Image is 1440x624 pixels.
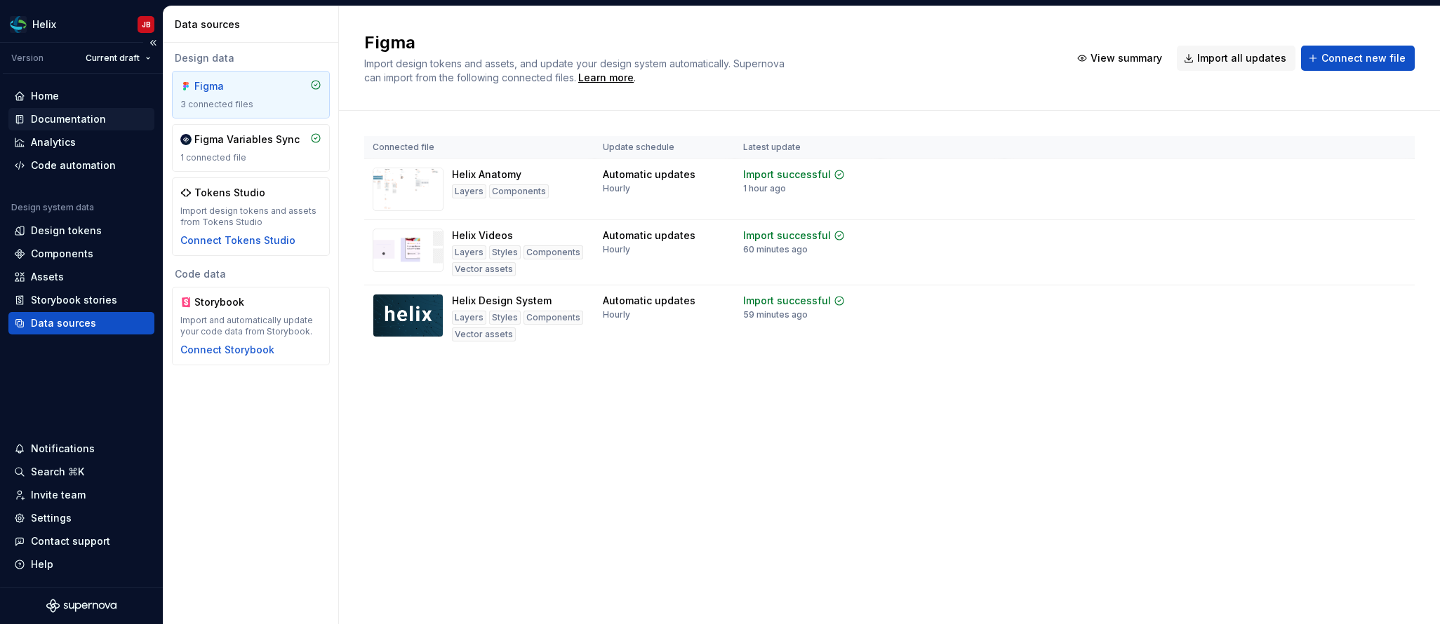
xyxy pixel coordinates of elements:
[603,168,695,182] div: Automatic updates
[194,133,300,147] div: Figma Variables Sync
[594,136,735,159] th: Update schedule
[452,168,521,182] div: Helix Anatomy
[194,295,262,309] div: Storybook
[31,247,93,261] div: Components
[8,219,154,242] a: Design tokens
[1301,46,1415,71] button: Connect new file
[8,131,154,154] a: Analytics
[180,205,321,228] div: Import design tokens and assets from Tokens Studio
[8,243,154,265] a: Components
[8,266,154,288] a: Assets
[79,48,157,68] button: Current draft
[8,553,154,576] button: Help
[452,311,486,325] div: Layers
[31,158,116,172] div: Code automation
[743,183,786,194] div: 1 hour ago
[743,309,808,320] div: 59 minutes ago
[743,168,831,182] div: Import successful
[180,343,274,357] button: Connect Storybook
[8,530,154,552] button: Contact support
[452,184,486,198] div: Layers
[172,51,330,65] div: Design data
[8,108,154,130] a: Documentation
[180,233,295,247] button: Connect Tokens Studio
[489,245,521,259] div: Styles
[452,262,516,276] div: Vector assets
[1070,46,1171,71] button: View summary
[31,89,59,103] div: Home
[31,534,110,548] div: Contact support
[31,465,84,479] div: Search ⌘K
[143,33,163,53] button: Collapse sidebar
[524,245,583,259] div: Components
[10,16,27,33] img: f6f21888-ac52-4431-a6ea-009a12e2bf23.png
[172,267,330,281] div: Code data
[576,73,636,83] span: .
[8,438,154,460] button: Notifications
[31,135,76,149] div: Analytics
[452,245,486,259] div: Layers
[31,316,96,330] div: Data sources
[172,287,330,365] a: StorybookImport and automatically update your code data from Storybook.Connect Storybook
[31,293,117,307] div: Storybook stories
[31,270,64,284] div: Assets
[578,71,634,85] a: Learn more
[11,53,44,64] div: Version
[31,112,106,126] div: Documentation
[11,202,94,213] div: Design system data
[8,461,154,483] button: Search ⌘K
[364,136,594,159] th: Connected file
[31,442,95,456] div: Notifications
[194,186,265,200] div: Tokens Studio
[31,511,72,525] div: Settings
[364,57,787,83] span: Import design tokens and assets, and update your design system automatically. Supernova can impor...
[743,244,808,255] div: 60 minutes ago
[8,154,154,177] a: Code automation
[743,229,831,243] div: Import successful
[452,294,552,308] div: Helix Design System
[1321,51,1406,65] span: Connect new file
[31,488,86,502] div: Invite team
[8,289,154,311] a: Storybook stories
[46,599,116,613] svg: Supernova Logo
[86,53,140,64] span: Current draft
[489,184,549,198] div: Components
[8,484,154,506] a: Invite team
[603,309,630,320] div: Hourly
[452,229,513,243] div: Helix Videos
[8,85,154,107] a: Home
[1177,46,1295,71] button: Import all updates
[364,32,1053,54] h2: Figma
[3,9,160,39] button: HelixJB
[194,79,262,93] div: Figma
[172,124,330,172] a: Figma Variables Sync1 connected file
[735,136,881,159] th: Latest update
[31,224,102,238] div: Design tokens
[32,18,56,32] div: Helix
[31,557,53,571] div: Help
[180,315,321,337] div: Import and automatically update your code data from Storybook.
[743,294,831,308] div: Import successful
[1091,51,1162,65] span: View summary
[8,507,154,529] a: Settings
[172,177,330,256] a: Tokens StudioImport design tokens and assets from Tokens StudioConnect Tokens Studio
[142,19,151,30] div: JB
[1197,51,1286,65] span: Import all updates
[603,183,630,194] div: Hourly
[524,311,583,325] div: Components
[489,311,521,325] div: Styles
[172,71,330,118] a: Figma3 connected files
[175,18,333,32] div: Data sources
[603,294,695,308] div: Automatic updates
[8,312,154,334] a: Data sources
[180,152,321,163] div: 1 connected file
[180,99,321,110] div: 3 connected files
[603,244,630,255] div: Hourly
[452,327,516,341] div: Vector assets
[603,229,695,243] div: Automatic updates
